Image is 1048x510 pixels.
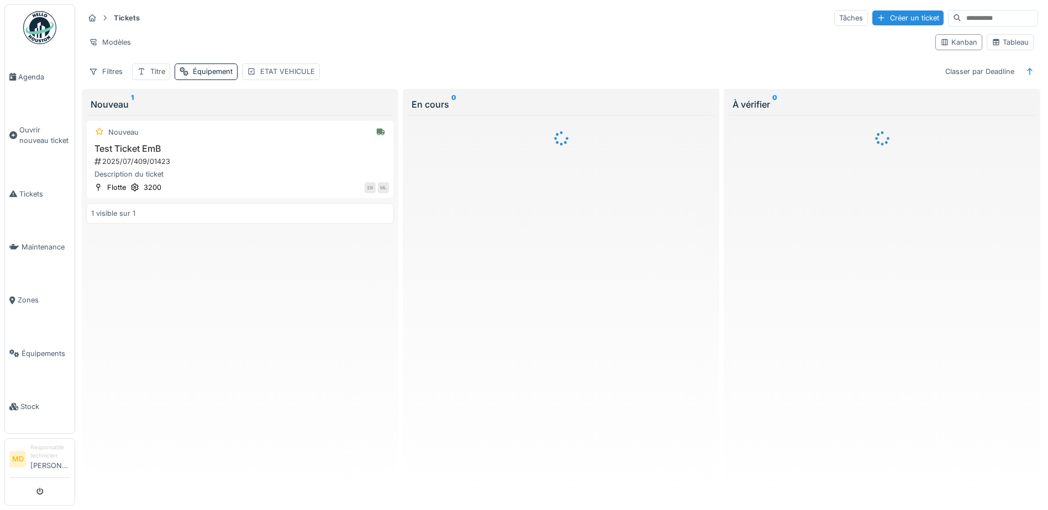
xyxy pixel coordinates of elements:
[733,98,1031,111] div: À vérifier
[22,242,70,252] span: Maintenance
[19,189,70,199] span: Tickets
[150,66,165,77] div: Titre
[193,66,233,77] div: Équipement
[107,182,126,193] div: Flotte
[84,34,136,50] div: Modèles
[412,98,710,111] div: En cours
[91,169,389,179] div: Description du ticket
[772,98,777,111] sup: 0
[144,182,161,193] div: 3200
[5,327,75,380] a: Équipements
[19,125,70,146] span: Ouvrir nouveau ticket
[84,63,128,79] div: Filtres
[18,72,70,82] span: Agenda
[365,182,376,193] div: EB
[108,127,139,137] div: Nouveau
[18,295,70,305] span: Zones
[5,274,75,327] a: Zones
[451,98,456,111] sup: 0
[91,208,135,219] div: 1 visible sur 1
[9,443,70,478] a: MD Responsable technicien[PERSON_NAME]
[22,348,70,359] span: Équipements
[23,11,56,44] img: Badge_color-CXgf-gQk.svg
[940,63,1019,79] div: Classer par Deadline
[378,182,389,193] div: ML
[30,443,70,475] li: [PERSON_NAME]
[5,380,75,433] a: Stock
[91,98,389,111] div: Nouveau
[20,401,70,412] span: Stock
[5,167,75,220] a: Tickets
[5,220,75,273] a: Maintenance
[872,10,944,25] div: Créer un ticket
[260,66,315,77] div: ETAT VEHICULE
[109,13,144,23] strong: Tickets
[9,451,26,467] li: MD
[91,144,389,154] h3: Test Ticket EmB
[93,156,389,167] div: 2025/07/409/01423
[992,37,1029,47] div: Tableau
[834,10,868,26] div: Tâches
[5,50,75,103] a: Agenda
[30,443,70,460] div: Responsable technicien
[5,103,75,167] a: Ouvrir nouveau ticket
[940,37,977,47] div: Kanban
[131,98,134,111] sup: 1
